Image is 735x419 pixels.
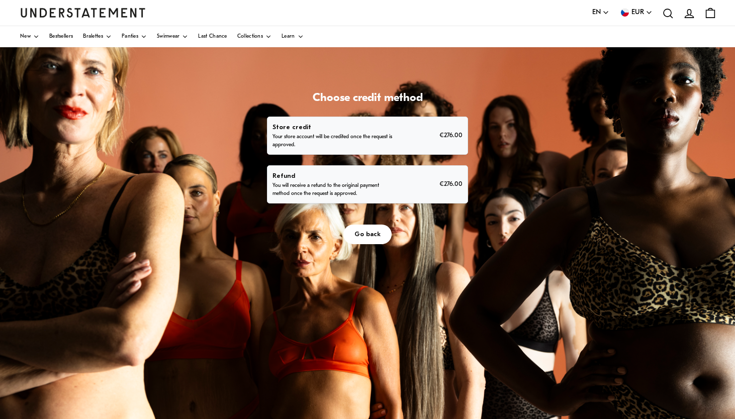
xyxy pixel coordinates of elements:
[343,225,392,244] button: Go back
[49,26,73,47] a: Bestsellers
[83,26,112,47] a: Bralettes
[157,26,188,47] a: Swimwear
[592,7,609,18] button: EN
[619,7,653,18] button: EUR
[20,8,146,17] a: Understatement Homepage
[198,26,227,47] a: Last Chance
[237,34,263,39] span: Collections
[272,133,397,149] p: Your store account will be credited once the request is approved.
[20,26,39,47] a: New
[354,225,381,244] span: Go back
[272,122,397,133] p: Store credit
[83,34,103,39] span: Bralettes
[157,34,179,39] span: Swimwear
[237,26,271,47] a: Collections
[267,91,468,106] h1: Choose credit method
[272,182,397,198] p: You will receive a refund to the original payment method once the request is approved.
[439,130,463,141] p: €276.00
[122,34,138,39] span: Panties
[439,179,463,189] p: €276.00
[20,34,31,39] span: New
[282,26,304,47] a: Learn
[282,34,295,39] span: Learn
[272,171,397,181] p: Refund
[49,34,73,39] span: Bestsellers
[122,26,147,47] a: Panties
[631,7,644,18] span: EUR
[592,7,601,18] span: EN
[198,34,227,39] span: Last Chance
